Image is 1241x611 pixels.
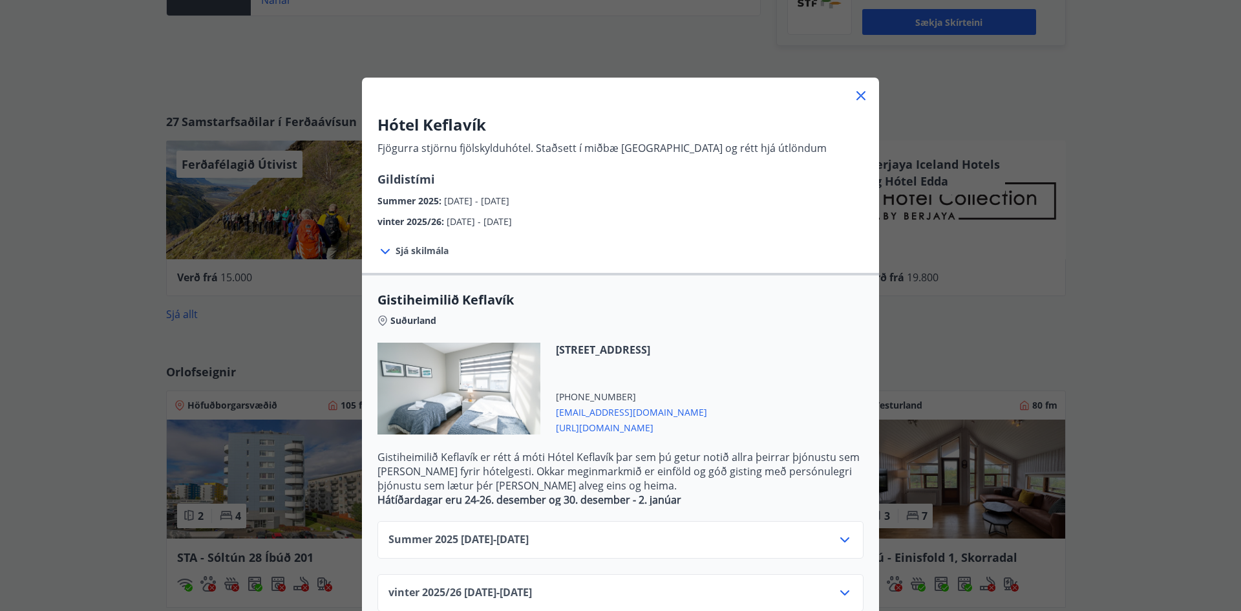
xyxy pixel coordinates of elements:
[556,343,707,357] span: [STREET_ADDRESS]
[377,493,681,507] strong: Hátíðardagar eru 24-26. desember og 30. desember - 2. janúar
[390,314,436,327] span: Suðurland
[377,215,447,228] span: vinter 2025/26 :
[377,114,827,136] h3: Hótel Keflavík
[377,141,827,155] p: Fjögurra stjörnu fjölskylduhótel. Staðsett í miðbæ [GEOGRAPHIC_DATA] og rétt hjá útlöndum
[388,585,532,601] span: vinter 2025/26 [DATE] - [DATE]
[556,419,707,434] span: [URL][DOMAIN_NAME]
[444,195,509,207] span: [DATE] - [DATE]
[556,391,707,403] span: [PHONE_NUMBER]
[377,195,444,207] span: Summer 2025 :
[377,171,435,187] span: Gildistími
[447,215,512,228] span: [DATE] - [DATE]
[556,403,707,419] span: [EMAIL_ADDRESS][DOMAIN_NAME]
[377,291,864,309] span: Gistiheimilið Keflavík
[396,244,449,257] span: Sjá skilmála
[388,532,529,548] span: Summer 2025 [DATE] - [DATE]
[377,450,864,493] p: Gistiheimilið Keflavík er rétt á móti Hótel Keflavík þar sem þú getur notið allra þeirrar þjónust...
